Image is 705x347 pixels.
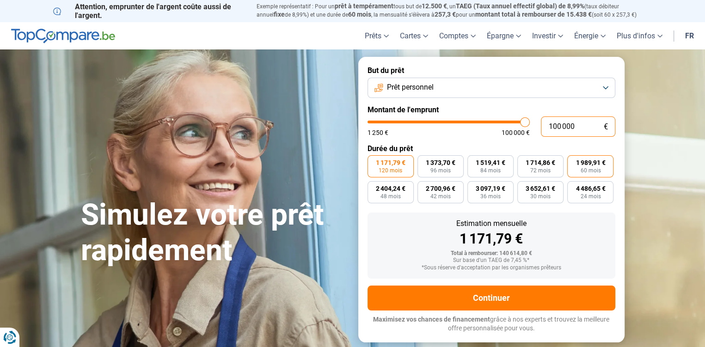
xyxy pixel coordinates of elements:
[375,232,608,246] div: 1 171,79 €
[359,22,394,49] a: Prêts
[375,250,608,257] div: Total à rembourser: 140 614,80 €
[476,159,505,166] span: 1 519,41 €
[680,22,699,49] a: fr
[480,168,501,173] span: 84 mois
[434,22,481,49] a: Comptes
[576,185,605,192] span: 4 486,65 €
[480,194,501,199] span: 36 mois
[368,286,615,310] button: Continuer
[569,22,611,49] a: Énergie
[530,194,551,199] span: 30 mois
[530,168,551,173] span: 72 mois
[368,315,615,333] p: grâce à nos experts et trouvez la meilleure offre personnalisée pour vous.
[476,185,505,192] span: 3 097,19 €
[375,265,608,271] div: *Sous réserve d'acceptation par les organismes prêteurs
[456,2,584,10] span: TAEG (Taux annuel effectif global) de 8,99%
[580,168,601,173] span: 60 mois
[502,129,530,136] span: 100 000 €
[274,11,285,18] span: fixe
[81,197,347,268] h1: Simulez votre prêt rapidement
[257,2,652,19] p: Exemple représentatif : Pour un tous but de , un (taux débiteur annuel de 8,99%) et une durée de ...
[375,220,608,227] div: Estimation mensuelle
[435,11,456,18] span: 257,3 €
[368,144,615,153] label: Durée du prêt
[430,194,451,199] span: 42 mois
[576,159,605,166] span: 1 989,91 €
[475,11,592,18] span: montant total à rembourser de 15.438 €
[481,22,527,49] a: Épargne
[426,159,455,166] span: 1 373,70 €
[368,66,615,75] label: But du prêt
[611,22,668,49] a: Plus d'infos
[368,105,615,114] label: Montant de l'emprunt
[527,22,569,49] a: Investir
[348,11,371,18] span: 60 mois
[368,78,615,98] button: Prêt personnel
[375,257,608,264] div: Sur base d'un TAEG de 7,45 %*
[430,168,451,173] span: 96 mois
[426,185,455,192] span: 2 700,96 €
[580,194,601,199] span: 24 mois
[379,168,402,173] span: 120 mois
[368,129,388,136] span: 1 250 €
[394,22,434,49] a: Cartes
[526,185,555,192] span: 3 652,61 €
[604,123,608,131] span: €
[387,82,434,92] span: Prêt personnel
[53,2,245,20] p: Attention, emprunter de l'argent coûte aussi de l'argent.
[11,29,115,43] img: TopCompare
[376,159,405,166] span: 1 171,79 €
[526,159,555,166] span: 1 714,86 €
[335,2,393,10] span: prêt à tempérament
[373,316,490,323] span: Maximisez vos chances de financement
[380,194,401,199] span: 48 mois
[376,185,405,192] span: 2 404,24 €
[422,2,447,10] span: 12.500 €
